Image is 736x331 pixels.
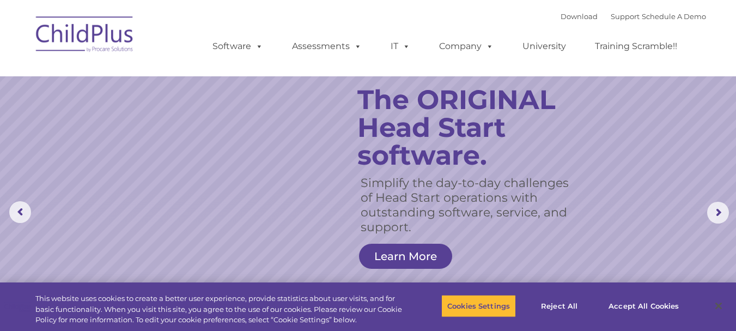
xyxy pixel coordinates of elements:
button: Accept All Cookies [603,294,685,317]
span: Phone number [151,117,198,125]
div: This website uses cookies to create a better user experience, provide statistics about user visit... [35,293,405,326]
rs-layer: Simplify the day-to-day challenges of Head Start operations with outstanding software, service, a... [361,176,576,234]
a: University [512,35,577,57]
a: Learn More [359,244,452,269]
a: Software [202,35,274,57]
a: IT [380,35,421,57]
span: Last name [151,72,185,80]
a: Assessments [281,35,373,57]
font: | [561,12,706,21]
a: Schedule A Demo [642,12,706,21]
button: Reject All [525,294,593,317]
a: Support [611,12,640,21]
button: Close [707,294,731,318]
a: Download [561,12,598,21]
a: Company [428,35,504,57]
button: Cookies Settings [441,294,516,317]
a: Training Scramble!! [584,35,688,57]
img: ChildPlus by Procare Solutions [31,9,139,63]
rs-layer: The ORIGINAL Head Start software. [357,86,587,169]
